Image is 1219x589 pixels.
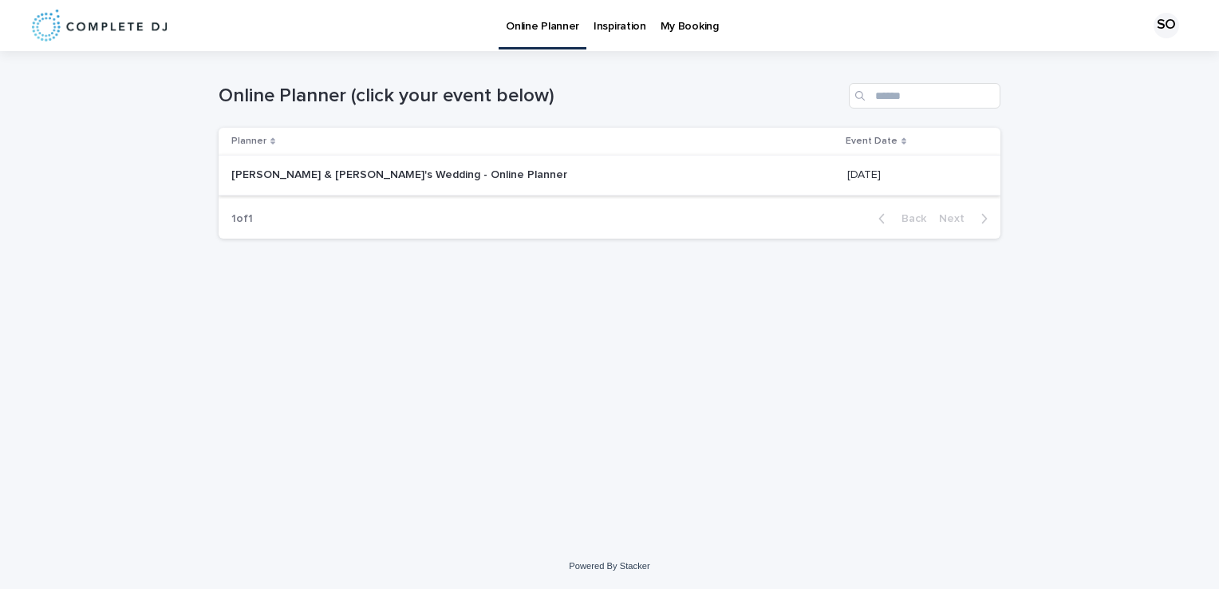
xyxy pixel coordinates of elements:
[846,132,897,150] p: Event Date
[219,200,266,239] p: 1 of 1
[849,83,1000,109] input: Search
[231,132,266,150] p: Planner
[1154,13,1179,38] div: SO
[32,10,167,42] img: 8nP3zCmvR2aWrOmylPw8
[569,561,649,571] a: Powered By Stacker
[219,156,1000,196] tr: [PERSON_NAME] & [PERSON_NAME]'s Wedding - Online Planner[PERSON_NAME] & [PERSON_NAME]'s Wedding -...
[939,213,974,224] span: Next
[847,165,884,182] p: [DATE]
[219,85,842,108] h1: Online Planner (click your event below)
[231,165,570,182] p: [PERSON_NAME] & [PERSON_NAME]'s Wedding - Online Planner
[892,213,926,224] span: Back
[866,211,933,226] button: Back
[933,211,1000,226] button: Next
